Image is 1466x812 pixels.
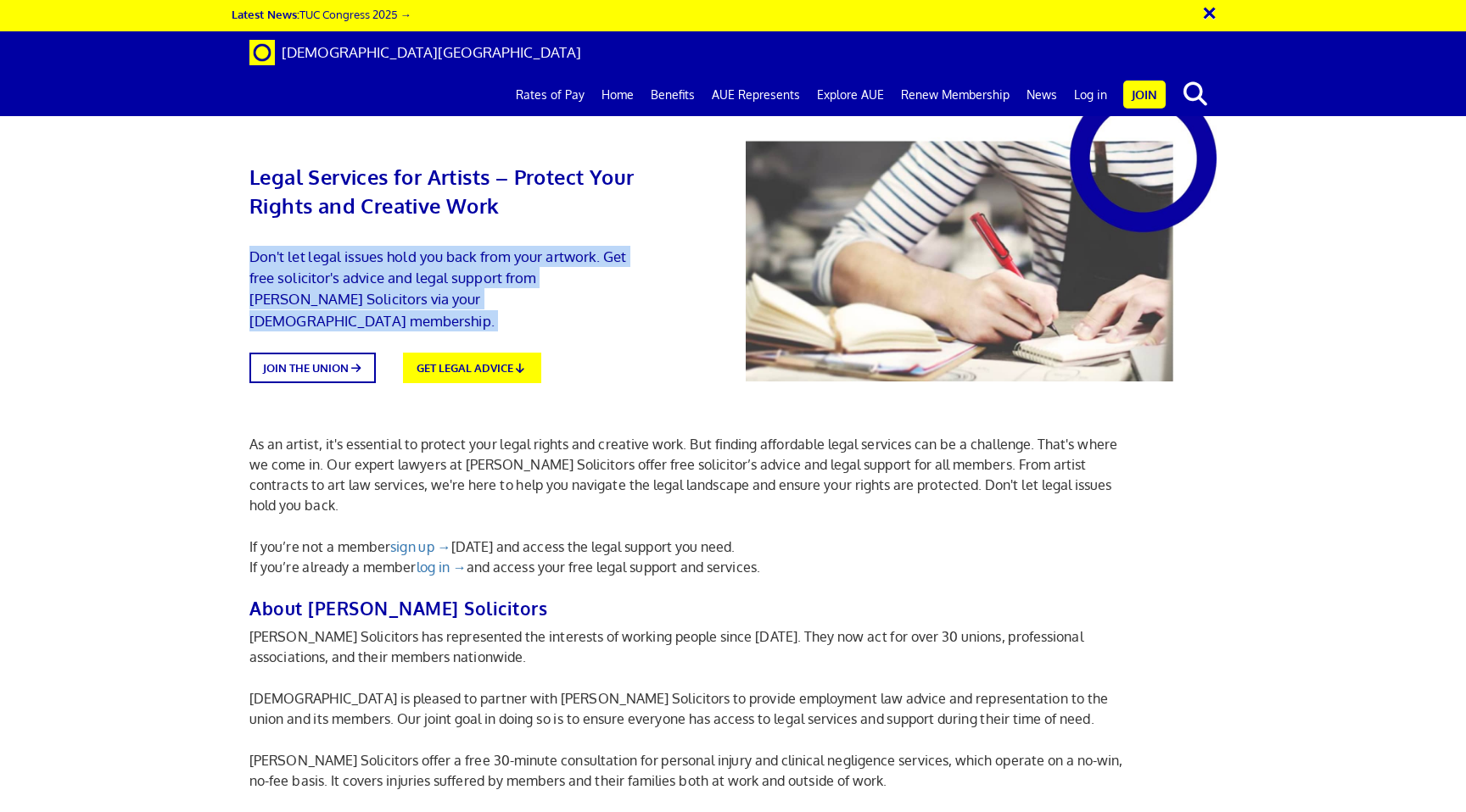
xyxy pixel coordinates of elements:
[1018,74,1066,116] a: News
[232,7,411,21] a: Latest News:TUC Congress 2025 →
[390,538,450,555] a: sign up →
[1123,81,1166,108] a: Join
[593,74,642,116] a: Home
[1169,76,1221,112] button: search
[642,74,703,116] a: Benefits
[892,74,1018,116] a: Renew Membership
[249,750,1136,791] p: [PERSON_NAME] Solicitors offer a free 30-minute consultation for personal injury and clinical neg...
[282,43,581,61] span: [DEMOGRAPHIC_DATA][GEOGRAPHIC_DATA]
[249,626,1136,667] p: [PERSON_NAME] Solicitors has represented the interests of working people since [DATE]. They now a...
[809,74,892,116] a: Explore AUE
[507,74,593,116] a: Rates of Pay
[249,537,1136,577] p: If you’re not a member [DATE] and access the legal support you need. If you’re already a member a...
[249,246,638,331] p: Don't let legal issues hold you back from your artwork. Get free solicitor's advice and legal sup...
[249,597,547,620] b: About [PERSON_NAME] Solicitors
[237,31,594,74] a: Brand [DEMOGRAPHIC_DATA][GEOGRAPHIC_DATA]
[703,74,809,116] a: AUE Represents
[249,353,376,384] a: JOIN THE UNION
[417,559,467,576] a: log in →
[249,688,1136,729] p: [DEMOGRAPHIC_DATA] is pleased to partner with [PERSON_NAME] Solicitors to provide employment law ...
[249,136,638,220] h1: Legal Services for Artists – Protect Your Rights and Creative Work
[1066,74,1116,116] a: Log in
[232,7,299,21] strong: Latest News:
[249,434,1136,515] p: As an artist, it's essential to protect your legal rights and creative work. But finding affordab...
[403,353,540,384] a: GET LEGAL ADVICE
